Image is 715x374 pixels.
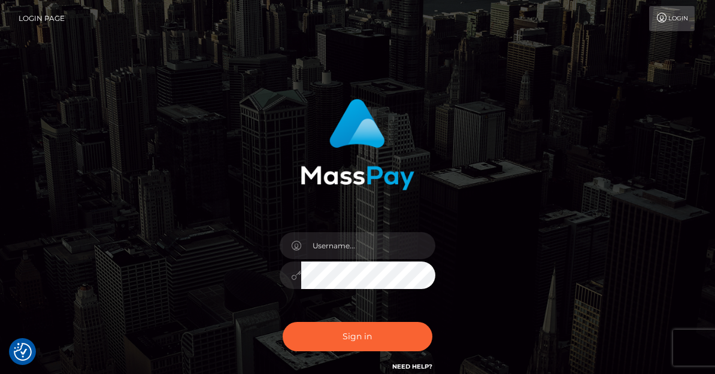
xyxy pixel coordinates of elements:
a: Login [649,6,695,31]
button: Sign in [283,322,432,351]
a: Need Help? [392,363,432,370]
img: Revisit consent button [14,343,32,361]
a: Login Page [19,6,65,31]
input: Username... [301,232,435,259]
img: MassPay Login [301,99,414,190]
button: Consent Preferences [14,343,32,361]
